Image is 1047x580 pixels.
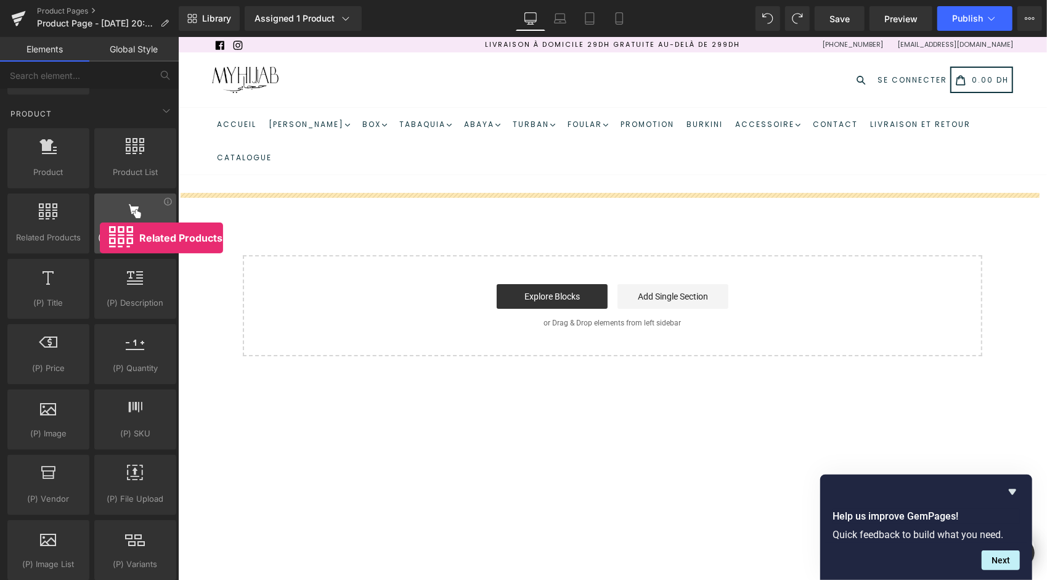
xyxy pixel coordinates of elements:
[37,6,179,16] a: Product Pages
[552,71,627,104] a: Accessoire
[785,6,810,31] button: Redo
[98,296,173,309] span: (P) Description
[699,38,769,48] span: Se connecter
[98,492,173,505] span: (P) File Upload
[644,2,705,12] a: [PHONE_NUMBER]
[870,6,932,31] a: Preview
[98,231,173,244] span: (P) Dynamic Checkout Button
[86,71,177,104] a: [PERSON_NAME]
[98,166,173,179] span: Product List
[937,6,1012,31] button: Publish
[1005,484,1020,499] button: Hide survey
[98,558,173,571] span: (P) Variants
[833,509,1020,524] h2: Help us improve GemPages!
[794,38,831,48] span: 0.00 dh
[884,12,918,25] span: Preview
[11,231,86,244] span: Related Products
[330,71,382,104] a: TURBAN
[98,427,173,440] span: (P) SKU
[438,71,501,104] a: promotion
[575,6,605,31] a: Tablet
[255,12,352,25] div: Assigned 1 Product
[319,247,430,272] a: Explore Blocks
[216,71,279,104] a: Tabaquia
[37,18,155,28] span: Product Page - [DATE] 20:18:09
[281,71,327,104] a: Abaya
[719,2,835,12] a: [EMAIL_ADDRESS][DOMAIN_NAME]
[952,14,983,23] span: Publish
[516,6,545,31] a: Desktop
[84,282,784,290] p: or Drag & Drop elements from left sidebar
[163,197,173,206] div: View Information
[11,362,86,375] span: (P) Price
[34,30,100,56] img: Myhijab
[179,6,240,31] a: New Library
[385,71,435,104] a: foular
[772,30,835,56] a: 0.00 dh
[687,71,797,104] a: LIVRAISON et RETOUR
[89,37,179,62] a: Global Style
[630,71,685,104] a: Contact
[605,6,634,31] a: Mobile
[545,6,575,31] a: Laptop
[503,71,550,104] a: BURKINI
[98,362,173,375] span: (P) Quantity
[699,37,769,49] a: Se connecter
[833,484,1020,570] div: Help us improve GemPages!
[202,13,231,24] span: Library
[756,6,780,31] button: Undo
[829,12,850,25] span: Save
[11,296,86,309] span: (P) Title
[11,166,86,179] span: Product
[9,108,53,120] span: Product
[11,492,86,505] span: (P) Vendor
[11,558,86,571] span: (P) Image List
[307,2,562,12] span: Livraison à domicile 29DH Gratuite au-delà de 299DH
[34,104,99,137] a: Catalogue
[982,550,1020,570] button: Next question
[1017,6,1042,31] button: More
[439,247,550,272] a: Add Single Section
[11,427,86,440] span: (P) Image
[179,71,214,104] a: BOX
[34,71,83,104] a: Accueil
[833,529,1020,541] p: Quick feedback to build what you need.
